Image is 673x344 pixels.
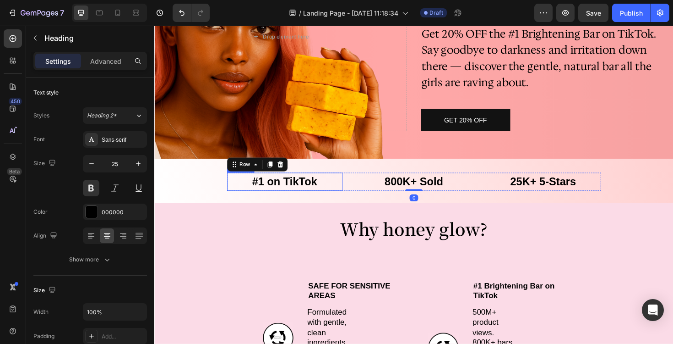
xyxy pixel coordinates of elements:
[44,33,143,44] p: Heading
[90,56,121,66] p: Advanced
[586,9,601,17] span: Save
[33,157,58,170] div: Size
[9,98,22,105] div: 450
[88,143,103,151] div: Row
[33,284,58,297] div: Size
[642,299,664,321] div: Open Intercom Messenger
[283,0,548,69] p: Get 20% OFF the #1 Brightening Bar on TikTok. Say goodbye to darkness and irritation down there —...
[102,208,145,216] div: 000000
[7,168,22,175] div: Beta
[102,333,145,341] div: Add...
[33,208,48,216] div: Color
[78,157,198,174] p: #1 on TikTok
[270,179,279,186] div: 0
[87,111,117,120] span: Heading 2*
[83,304,147,320] input: Auto
[307,94,352,106] p: Get 20% OFF
[620,8,643,18] div: Publish
[33,251,147,268] button: Show more
[77,156,199,175] h2: Rich Text Editor. Editing area: main
[163,271,250,291] strong: SAFE FOR SENSITIVE AREAS
[173,4,210,22] div: Undo/Redo
[33,111,49,120] div: Styles
[282,89,377,112] button: <p>Get 20% OFF</p>
[102,136,145,144] div: Sans-serif
[33,308,49,316] div: Width
[299,8,301,18] span: /
[83,107,147,124] button: Heading 2*
[4,4,68,22] button: 7
[33,230,59,242] div: Align
[33,89,59,97] div: Text style
[303,8,398,18] span: Landing Page - [DATE] 11:18:34
[214,156,336,175] h2: 800K+ Sold
[69,255,112,264] div: Show more
[429,9,443,17] span: Draft
[351,156,473,175] h2: 25K+ 5-Stars
[45,56,71,66] p: Settings
[612,4,651,22] button: Publish
[578,4,608,22] button: Save
[33,135,45,144] div: Font
[60,7,64,18] p: 7
[154,26,673,344] iframe: To enrich screen reader interactions, please activate Accessibility in Grammarly extension settings
[33,332,54,340] div: Padding
[338,271,424,291] strong: #1 Brightening Bar on TikTok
